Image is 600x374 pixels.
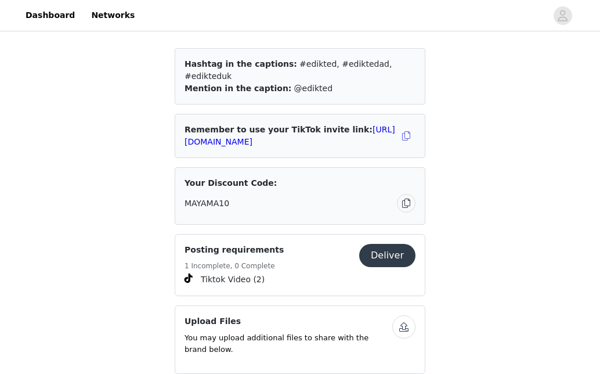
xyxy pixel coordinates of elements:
h4: Posting requirements [185,244,284,256]
a: Networks [84,2,142,28]
span: MAYAMA10 [185,197,229,210]
div: avatar [557,6,568,25]
span: @edikted [294,84,333,93]
span: Tiktok Video (2) [201,274,265,286]
h4: Upload Files [185,315,392,328]
a: Dashboard [19,2,82,28]
p: You may upload additional files to share with the brand below. [185,332,392,355]
div: Posting requirements [175,234,425,296]
span: Hashtag in the captions: [185,59,297,69]
h5: 1 Incomplete, 0 Complete [185,261,284,271]
span: Your Discount Code: [185,177,277,189]
button: Deliver [359,244,415,267]
span: Remember to use your TikTok invite link: [185,125,395,146]
span: Mention in the caption: [185,84,291,93]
